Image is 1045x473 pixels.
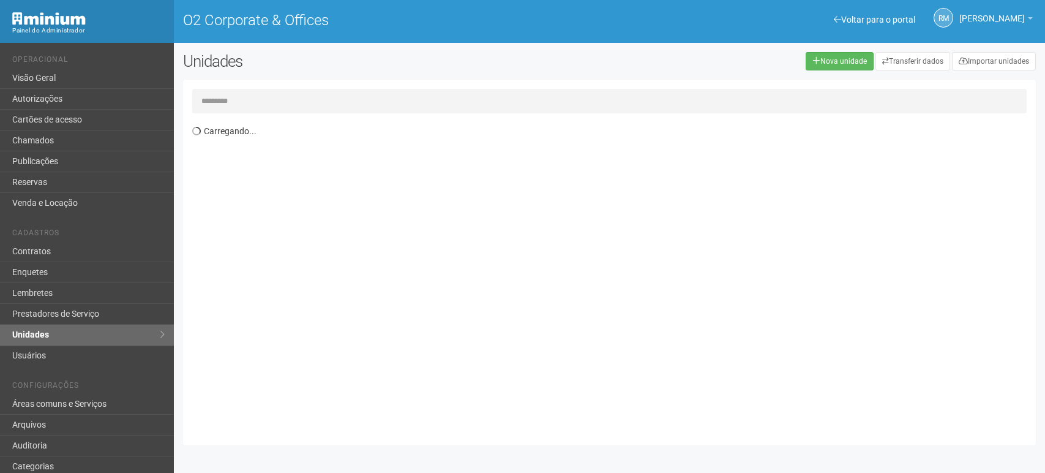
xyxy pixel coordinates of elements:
[12,12,86,25] img: Minium
[12,25,165,36] div: Painel do Administrador
[806,52,874,70] a: Nova unidade
[12,229,165,241] li: Cadastros
[12,55,165,68] li: Operacional
[183,52,528,70] h2: Unidades
[875,52,950,70] a: Transferir dados
[12,381,165,394] li: Configurações
[952,52,1036,70] a: Importar unidades
[959,15,1033,25] a: [PERSON_NAME]
[192,119,1036,436] div: Carregando...
[834,15,915,25] a: Voltar para o portal
[934,8,953,28] a: RM
[183,12,600,28] h1: O2 Corporate & Offices
[959,2,1025,23] span: Rogério Machado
